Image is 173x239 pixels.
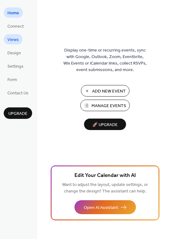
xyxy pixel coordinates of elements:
a: Views [4,34,23,44]
a: Contact Us [4,88,32,98]
span: Form [7,77,17,83]
span: Connect [7,23,24,30]
span: Manage Events [91,103,126,109]
a: Settings [4,61,27,71]
span: Contact Us [7,90,28,97]
span: Design [7,50,21,56]
span: Edit Your Calendar with AI [74,171,136,180]
span: Open AI Assistant [84,205,118,211]
span: Settings [7,63,23,70]
button: Upgrade [4,107,32,119]
span: Upgrade [8,110,27,117]
span: Views [7,37,19,43]
button: Add New Event [81,85,129,97]
span: Add New Event [92,88,126,95]
span: Display one-time or recurring events, sync with Google, Outlook, Zoom, Eventbrite, Wix Events or ... [63,47,147,73]
span: Want to adjust the layout, update settings, or change the design? The assistant can help. [62,181,148,196]
button: Open AI Assistant [74,200,136,214]
a: Form [4,74,21,84]
a: Design [4,47,25,58]
button: Manage Events [80,100,130,111]
span: Home [7,10,19,16]
span: 🚀 Upgrade [88,121,122,129]
button: 🚀 Upgrade [84,119,126,130]
a: Home [4,7,23,18]
a: Connect [4,21,27,31]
